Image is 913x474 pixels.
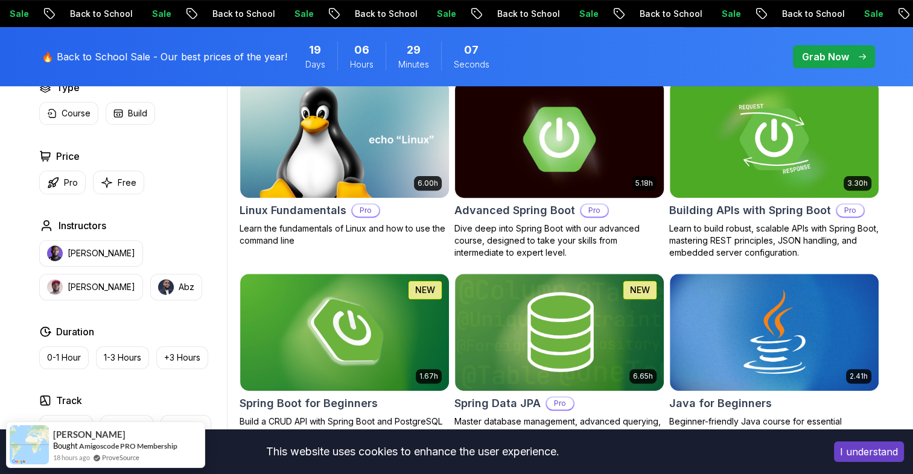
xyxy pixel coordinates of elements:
[425,8,464,20] p: Sale
[670,81,879,198] img: Building APIs with Spring Boot card
[669,273,879,440] a: Java for Beginners card2.41hJava for BeginnersBeginner-friendly Java course for essential program...
[56,149,80,163] h2: Price
[47,352,81,364] p: 0-1 Hour
[354,42,369,58] span: 6 Hours
[455,274,664,391] img: Spring Data JPA card
[635,179,653,188] p: 5.18h
[168,420,203,432] p: Dev Ops
[39,240,143,267] button: instructor img[PERSON_NAME]
[164,352,200,364] p: +3 Hours
[633,371,653,381] p: 6.65h
[240,81,449,198] img: Linux Fundamentals card
[407,42,421,58] span: 29 Minutes
[837,204,864,216] p: Pro
[454,223,664,259] p: Dive deep into Spring Boot with our advanced course, designed to take your skills from intermedia...
[42,49,287,64] p: 🔥 Back to School Sale - Our best prices of the year!
[53,452,90,463] span: 18 hours ago
[240,202,346,219] h2: Linux Fundamentals
[352,204,379,216] p: Pro
[39,415,93,438] button: Front End
[141,8,179,20] p: Sale
[10,425,49,464] img: provesource social proof notification image
[581,204,608,216] p: Pro
[240,416,450,440] p: Build a CRUD API with Spring Boot and PostgreSQL database using Spring Data JPA and Spring AI
[568,8,606,20] p: Sale
[53,441,78,450] span: Bought
[802,49,849,64] p: Grab Now
[47,279,63,295] img: instructor img
[454,202,575,219] h2: Advanced Spring Boot
[853,8,891,20] p: Sale
[669,202,831,219] h2: Building APIs with Spring Boot
[9,438,816,465] div: This website uses cookies to enhance the user experience.
[670,274,879,391] img: Java for Beginners card
[59,218,106,233] h2: Instructors
[240,223,450,247] p: Learn the fundamentals of Linux and how to use the command line
[350,58,374,71] span: Hours
[240,274,449,391] img: Spring Boot for Beginners card
[39,102,98,125] button: Course
[454,416,664,440] p: Master database management, advanced querying, and expert data handling with ease
[158,279,174,295] img: instructor img
[118,177,136,189] p: Free
[628,8,710,20] p: Back to School
[771,8,853,20] p: Back to School
[79,441,177,450] a: Amigoscode PRO Membership
[240,80,450,247] a: Linux Fundamentals card6.00hLinux FundamentalsProLearn the fundamentals of Linux and how to use t...
[850,371,868,381] p: 2.41h
[547,397,573,409] p: Pro
[59,8,141,20] p: Back to School
[454,273,664,440] a: Spring Data JPA card6.65hNEWSpring Data JPAProMaster database management, advanced querying, and ...
[343,8,425,20] p: Back to School
[179,281,194,293] p: Abz
[47,420,85,432] p: Front End
[161,415,211,438] button: Dev Ops
[64,177,78,189] p: Pro
[415,284,435,296] p: NEW
[93,171,144,194] button: Free
[240,395,378,412] h2: Spring Boot for Beginners
[53,429,126,440] span: [PERSON_NAME]
[102,453,139,461] a: ProveSource
[128,107,147,119] p: Build
[100,415,153,438] button: Back End
[96,346,149,369] button: 1-3 Hours
[419,371,438,381] p: 1.67h
[62,107,91,119] p: Course
[39,346,89,369] button: 0-1 Hour
[56,393,82,408] h2: Track
[669,223,879,259] p: Learn to build robust, scalable APIs with Spring Boot, mastering REST principles, JSON handling, ...
[39,171,86,194] button: Pro
[669,80,879,259] a: Building APIs with Spring Boot card3.30hBuilding APIs with Spring BootProLearn to build robust, s...
[240,273,450,440] a: Spring Boot for Beginners card1.67hNEWSpring Boot for BeginnersBuild a CRUD API with Spring Boot ...
[68,281,135,293] p: [PERSON_NAME]
[669,416,879,440] p: Beginner-friendly Java course for essential programming skills and application development
[309,42,321,58] span: 19 Days
[47,245,63,261] img: instructor img
[156,346,208,369] button: +3 Hours
[150,274,202,300] button: instructor imgAbz
[283,8,322,20] p: Sale
[450,78,669,200] img: Advanced Spring Boot card
[418,179,438,188] p: 6.00h
[630,284,650,296] p: NEW
[669,395,772,412] h2: Java for Beginners
[56,324,94,339] h2: Duration
[305,58,325,71] span: Days
[108,420,145,432] p: Back End
[834,441,904,462] button: Accept cookies
[68,247,135,259] p: [PERSON_NAME]
[201,8,283,20] p: Back to School
[39,274,143,300] button: instructor img[PERSON_NAME]
[104,352,141,364] p: 1-3 Hours
[106,102,155,125] button: Build
[454,80,664,259] a: Advanced Spring Boot card5.18hAdvanced Spring BootProDive deep into Spring Boot with our advanced...
[454,395,541,412] h2: Spring Data JPA
[486,8,568,20] p: Back to School
[56,80,80,95] h2: Type
[464,42,479,58] span: 7 Seconds
[454,58,489,71] span: Seconds
[847,179,868,188] p: 3.30h
[710,8,749,20] p: Sale
[398,58,429,71] span: Minutes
